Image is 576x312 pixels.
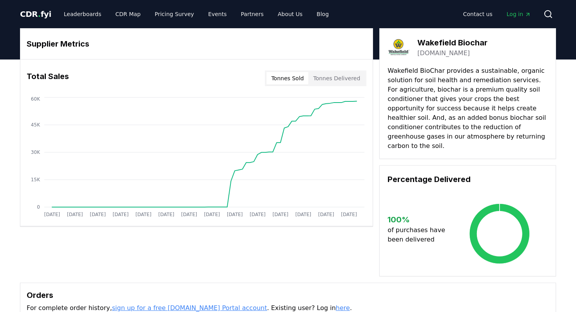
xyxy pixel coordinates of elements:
a: Partners [235,7,270,21]
tspan: [DATE] [181,212,197,217]
h3: Total Sales [27,70,69,86]
tspan: [DATE] [44,212,60,217]
h3: Percentage Delivered [388,173,548,185]
a: Blog [310,7,335,21]
a: Leaderboards [58,7,108,21]
button: Tonnes Delivered [308,72,365,85]
a: Log in [500,7,537,21]
tspan: [DATE] [318,212,334,217]
h3: Wakefield Biochar [417,37,487,49]
a: CDR Map [109,7,147,21]
tspan: [DATE] [272,212,288,217]
a: Pricing Survey [149,7,200,21]
tspan: [DATE] [158,212,174,217]
tspan: 60K [31,96,40,102]
tspan: 30K [31,150,40,155]
a: About Us [272,7,309,21]
span: . [38,9,41,19]
tspan: 0 [37,204,40,210]
h3: Supplier Metrics [27,38,366,50]
span: CDR fyi [20,9,51,19]
tspan: [DATE] [295,212,312,217]
tspan: [DATE] [113,212,129,217]
tspan: 15K [31,177,40,182]
a: sign up for a free [DOMAIN_NAME] Portal account [112,304,267,312]
h3: 100 % [388,214,451,225]
tspan: [DATE] [90,212,106,217]
a: here [336,304,350,312]
nav: Main [58,7,335,21]
tspan: [DATE] [341,212,357,217]
tspan: 45K [31,122,40,128]
a: Contact us [457,7,499,21]
button: Tonnes Sold [266,72,308,85]
a: [DOMAIN_NAME] [417,49,470,58]
a: CDR.fyi [20,9,51,20]
tspan: [DATE] [204,212,220,217]
nav: Main [457,7,537,21]
a: Events [202,7,233,21]
tspan: [DATE] [136,212,152,217]
span: Log in [507,10,531,18]
tspan: [DATE] [227,212,243,217]
tspan: [DATE] [250,212,266,217]
tspan: [DATE] [67,212,83,217]
img: Wakefield Biochar-logo [388,36,409,58]
p: of purchases have been delivered [388,225,451,244]
p: Wakefield BioChar provides a sustainable, organic solution for soil health and remediation servic... [388,66,548,151]
h3: Orders [27,289,549,301]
